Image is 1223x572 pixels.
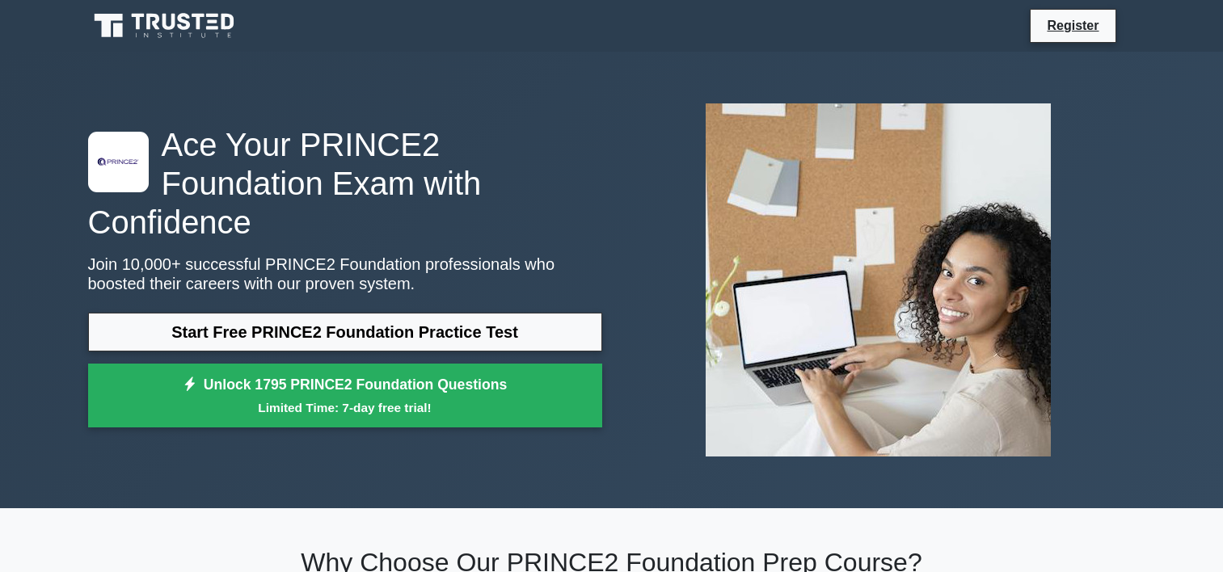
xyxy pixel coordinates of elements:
[88,313,602,351] a: Start Free PRINCE2 Foundation Practice Test
[1037,15,1108,36] a: Register
[88,254,602,293] p: Join 10,000+ successful PRINCE2 Foundation professionals who boosted their careers with our prove...
[88,125,602,242] h1: Ace Your PRINCE2 Foundation Exam with Confidence
[108,398,582,417] small: Limited Time: 7-day free trial!
[88,364,602,428] a: Unlock 1795 PRINCE2 Foundation QuestionsLimited Time: 7-day free trial!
